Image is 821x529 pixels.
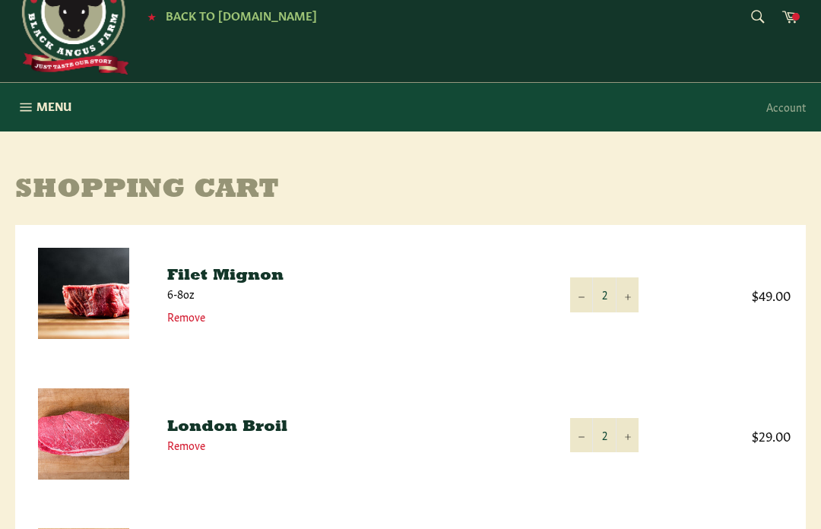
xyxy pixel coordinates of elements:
button: Reduce item quantity by one [570,418,593,452]
a: ★ Back to [DOMAIN_NAME] [140,10,317,22]
h1: Shopping Cart [15,176,806,206]
button: Increase item quantity by one [616,418,639,452]
a: Remove [167,309,205,324]
a: Account [759,84,813,129]
img: Filet Mignon - 6-8oz [38,248,129,339]
button: Increase item quantity by one [616,277,639,312]
a: London Broil [167,420,287,435]
span: ★ [147,10,156,22]
button: Reduce item quantity by one [570,277,593,312]
a: Filet Mignon [167,268,284,284]
span: Back to [DOMAIN_NAME] [166,7,317,23]
p: 6-8oz [167,287,540,301]
span: $29.00 [669,426,791,444]
a: Remove [167,437,205,452]
img: London Broil [38,388,129,480]
span: $49.00 [669,286,791,303]
span: Menu [36,98,71,114]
